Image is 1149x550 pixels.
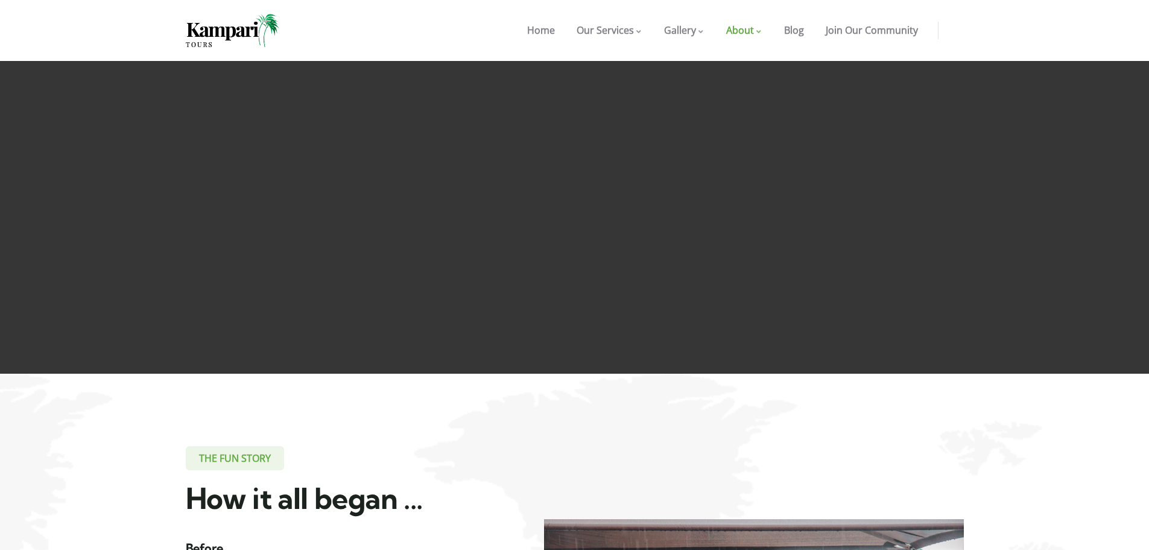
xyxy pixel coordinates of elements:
span: About [726,24,754,37]
span: Blog [784,24,804,37]
span: THE FUN STORY [186,446,284,470]
span: Home [527,24,555,37]
img: Home [186,14,279,47]
span: Our Services [577,24,634,37]
span: Join Our Community [826,24,918,37]
span: Gallery [664,24,696,37]
span: How it all began ... [186,481,423,516]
